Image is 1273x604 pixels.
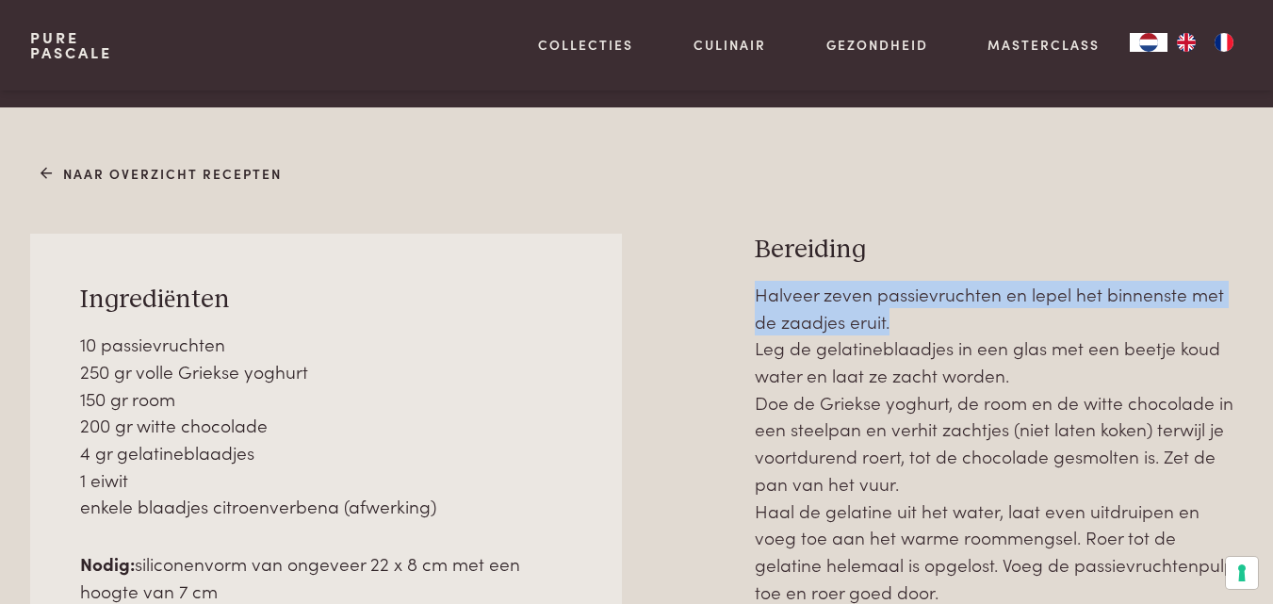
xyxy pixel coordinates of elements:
[41,164,283,184] a: Naar overzicht recepten
[30,30,112,60] a: PurePascale
[80,550,135,576] strong: Nodig:
[694,35,766,55] a: Culinair
[987,35,1100,55] a: Masterclass
[1130,33,1167,52] div: Language
[1226,557,1258,589] button: Uw voorkeuren voor toestemming voor trackingtechnologieën
[826,35,928,55] a: Gezondheid
[755,234,1243,267] h3: Bereiding
[1205,33,1243,52] a: FR
[1167,33,1205,52] a: EN
[80,550,571,604] p: siliconenvorm van ongeveer 22 x 8 cm met een hoogte van 7 cm
[80,331,571,520] p: 10 passievruchten 250 gr volle Griekse yoghurt 150 gr room 200 gr witte chocolade 4 gr gelatinebl...
[538,35,633,55] a: Collecties
[1167,33,1243,52] ul: Language list
[80,286,230,313] span: Ingrediënten
[1130,33,1243,52] aside: Language selected: Nederlands
[1130,33,1167,52] a: NL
